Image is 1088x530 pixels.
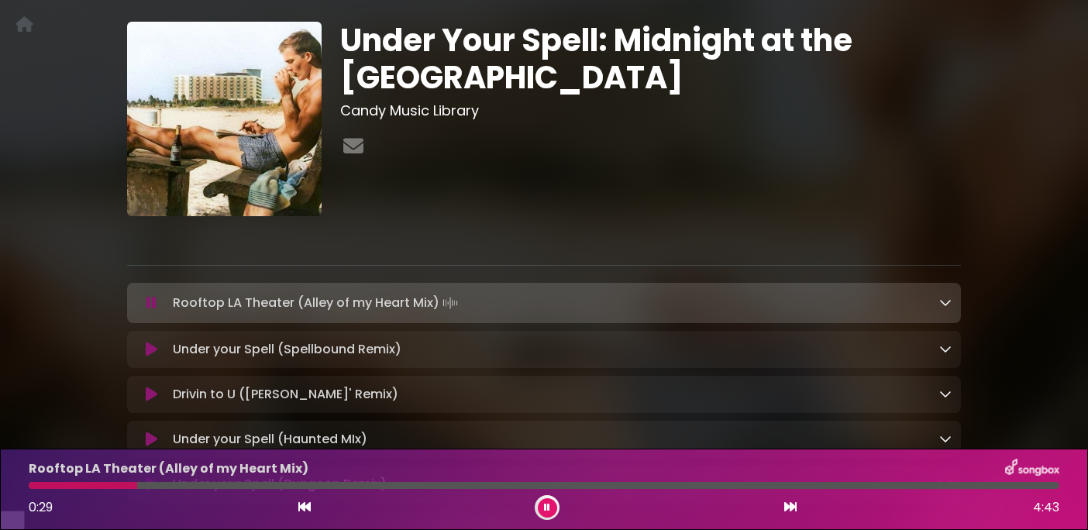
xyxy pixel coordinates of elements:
span: 4:43 [1033,498,1059,517]
p: Under your Spell (Haunted MIx) [173,430,367,449]
p: Rooftop LA Theater (Alley of my Heart Mix) [173,292,461,314]
h3: Candy Music Library [340,102,961,119]
img: songbox-logo-white.png [1005,459,1059,479]
p: Rooftop LA Theater (Alley of my Heart Mix) [29,459,308,478]
span: 0:29 [29,498,53,516]
p: Drivin to U ([PERSON_NAME]' Remix) [173,385,398,404]
img: yYX6GY8mRUa8zY1E6oIY [127,22,322,216]
h1: Under Your Spell: Midnight at the [GEOGRAPHIC_DATA] [340,22,961,96]
p: Under your Spell (Spellbound Remix) [173,340,401,359]
img: waveform4.gif [439,292,461,314]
